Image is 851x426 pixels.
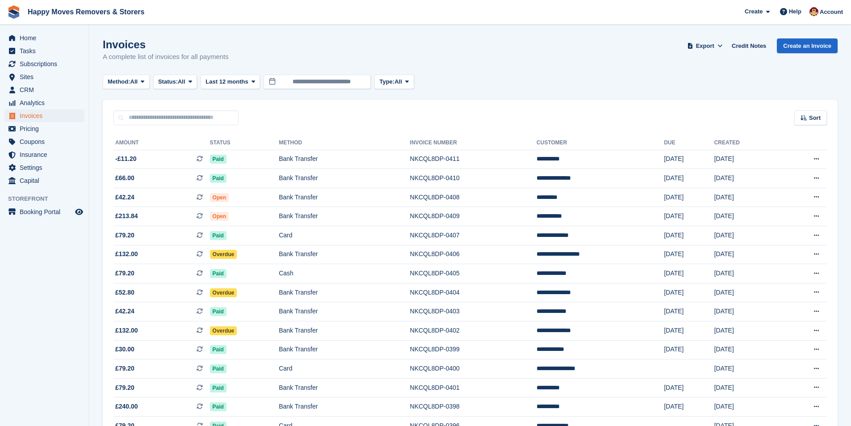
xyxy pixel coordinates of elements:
span: Create [745,7,763,16]
span: £213.84 [115,211,138,221]
td: Bank Transfer [279,188,410,207]
span: All [130,77,138,86]
td: [DATE] [664,226,714,245]
td: [DATE] [714,283,780,302]
span: Open [210,212,229,221]
span: £132.00 [115,249,138,259]
span: Sort [809,114,821,122]
td: [DATE] [714,207,780,226]
td: [DATE] [664,302,714,321]
td: [DATE] [714,226,780,245]
td: NKCQL8DP-0410 [410,169,537,188]
span: Analytics [20,97,73,109]
td: NKCQL8DP-0403 [410,302,537,321]
span: Overdue [210,326,237,335]
span: £66.00 [115,173,134,183]
span: -£11.20 [115,154,136,164]
span: Home [20,32,73,44]
a: Credit Notes [728,38,770,53]
span: All [178,77,185,86]
span: Invoices [20,110,73,122]
button: Method: All [103,75,150,89]
td: NKCQL8DP-0405 [410,264,537,283]
td: [DATE] [664,245,714,264]
td: Card [279,359,410,379]
span: Capital [20,174,73,187]
td: [DATE] [664,188,714,207]
td: [DATE] [664,340,714,359]
span: Overdue [210,288,237,297]
span: £240.00 [115,402,138,411]
a: menu [4,58,84,70]
span: Account [820,8,843,17]
span: Paid [210,174,226,183]
th: Customer [537,136,664,150]
span: Paid [210,345,226,354]
span: Export [696,42,714,51]
button: Last 12 months [201,75,260,89]
a: menu [4,206,84,218]
span: £79.20 [115,364,134,373]
td: Bank Transfer [279,150,410,169]
span: £42.24 [115,307,134,316]
span: Coupons [20,135,73,148]
span: Help [789,7,801,16]
td: NKCQL8DP-0398 [410,397,537,417]
button: Type: All [374,75,414,89]
a: menu [4,135,84,148]
th: Invoice Number [410,136,537,150]
a: Preview store [74,207,84,217]
a: Happy Moves Removers & Storers [24,4,148,19]
span: CRM [20,84,73,96]
a: menu [4,71,84,83]
a: menu [4,45,84,57]
span: Overdue [210,250,237,259]
span: Paid [210,402,226,411]
td: [DATE] [714,264,780,283]
th: Method [279,136,410,150]
button: Export [685,38,725,53]
td: [DATE] [714,150,780,169]
td: [DATE] [664,378,714,397]
a: menu [4,84,84,96]
td: NKCQL8DP-0400 [410,359,537,379]
span: £30.00 [115,345,134,354]
td: NKCQL8DP-0401 [410,378,537,397]
td: [DATE] [714,378,780,397]
p: A complete list of invoices for all payments [103,52,229,62]
td: [DATE] [664,169,714,188]
td: NKCQL8DP-0408 [410,188,537,207]
span: Open [210,193,229,202]
span: Settings [20,161,73,174]
td: [DATE] [714,245,780,264]
td: Bank Transfer [279,302,410,321]
span: £52.80 [115,288,134,297]
a: menu [4,32,84,44]
a: Create an Invoice [777,38,838,53]
th: Amount [113,136,210,150]
td: NKCQL8DP-0404 [410,283,537,302]
h1: Invoices [103,38,229,51]
a: menu [4,161,84,174]
span: £42.24 [115,193,134,202]
a: menu [4,97,84,109]
td: Bank Transfer [279,283,410,302]
span: Tasks [20,45,73,57]
span: Subscriptions [20,58,73,70]
img: stora-icon-8386f47178a22dfd0bd8f6a31ec36ba5ce8667c1dd55bd0f319d3a0aa187defe.svg [7,5,21,19]
span: Last 12 months [205,77,248,86]
span: Paid [210,231,226,240]
span: Method: [108,77,130,86]
td: [DATE] [664,207,714,226]
span: Booking Portal [20,206,73,218]
span: Pricing [20,122,73,135]
td: [DATE] [714,359,780,379]
td: Bank Transfer [279,207,410,226]
span: Storefront [8,194,89,203]
td: Bank Transfer [279,340,410,359]
span: £79.20 [115,231,134,240]
a: menu [4,148,84,161]
td: [DATE] [664,150,714,169]
a: menu [4,110,84,122]
span: Paid [210,269,226,278]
